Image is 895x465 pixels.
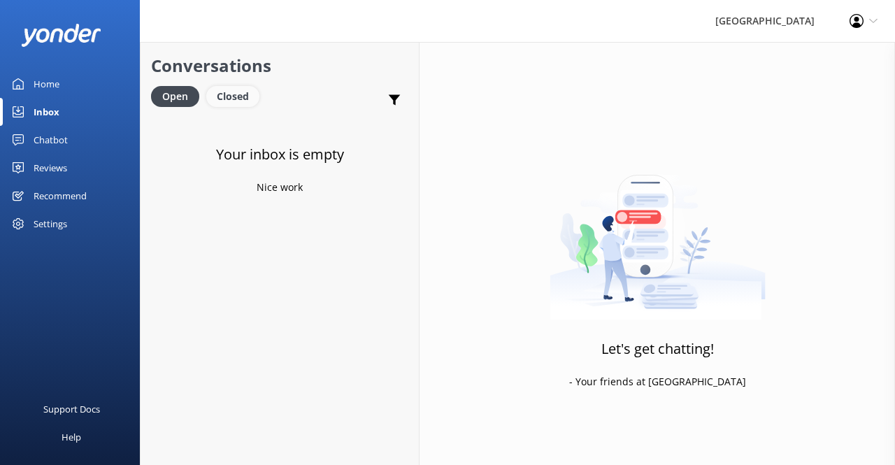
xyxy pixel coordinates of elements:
h3: Your inbox is empty [216,143,344,166]
h3: Let's get chatting! [601,338,714,360]
div: Reviews [34,154,67,182]
div: Chatbot [34,126,68,154]
img: artwork of a man stealing a conversation from at giant smartphone [550,145,766,320]
div: Help [62,423,81,451]
div: Closed [206,86,259,107]
div: Settings [34,210,67,238]
div: Inbox [34,98,59,126]
div: Open [151,86,199,107]
a: Closed [206,88,266,103]
a: Open [151,88,206,103]
img: yonder-white-logo.png [21,24,101,47]
div: Support Docs [43,395,100,423]
div: Recommend [34,182,87,210]
p: - Your friends at [GEOGRAPHIC_DATA] [569,374,746,389]
div: Home [34,70,59,98]
p: Nice work [257,180,303,195]
h2: Conversations [151,52,408,79]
